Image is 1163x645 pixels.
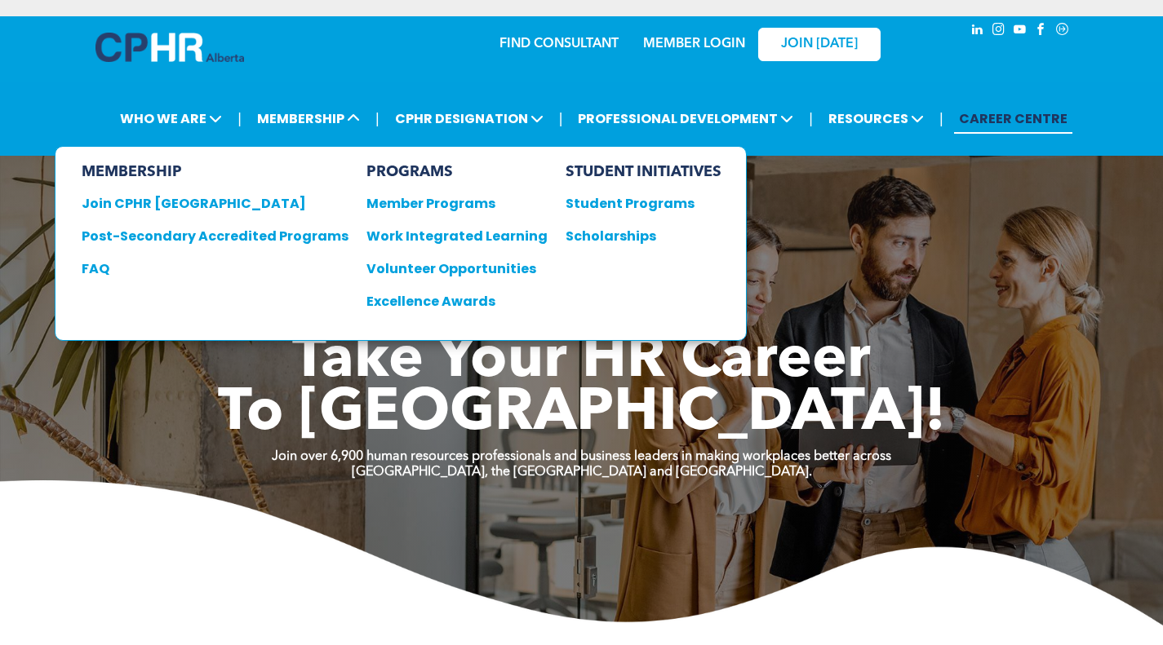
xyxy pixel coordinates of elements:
[1011,20,1029,42] a: youtube
[115,104,227,134] span: WHO WE ARE
[366,226,548,246] a: Work Integrated Learning
[82,193,322,214] div: Join CPHR [GEOGRAPHIC_DATA]
[375,102,380,135] li: |
[218,385,946,444] span: To [GEOGRAPHIC_DATA]!
[809,102,813,135] li: |
[82,163,348,181] div: MEMBERSHIP
[352,466,812,479] strong: [GEOGRAPHIC_DATA], the [GEOGRAPHIC_DATA] and [GEOGRAPHIC_DATA].
[573,104,798,134] span: PROFESSIONAL DEVELOPMENT
[566,193,706,214] div: Student Programs
[252,104,365,134] span: MEMBERSHIP
[566,226,706,246] div: Scholarships
[823,104,929,134] span: RESOURCES
[566,193,721,214] a: Student Programs
[366,193,530,214] div: Member Programs
[82,193,348,214] a: Join CPHR [GEOGRAPHIC_DATA]
[272,450,891,463] strong: Join over 6,900 human resources professionals and business leaders in making workplaces better ac...
[366,258,530,279] div: Volunteer Opportunities
[390,104,548,134] span: CPHR DESIGNATION
[82,258,348,279] a: FAQ
[1054,20,1072,42] a: Social network
[969,20,987,42] a: linkedin
[82,258,322,279] div: FAQ
[366,226,530,246] div: Work Integrated Learning
[292,332,871,391] span: Take Your HR Career
[566,163,721,181] div: STUDENT INITIATIVES
[954,104,1072,134] a: CAREER CENTRE
[237,102,242,135] li: |
[366,258,548,279] a: Volunteer Opportunities
[559,102,563,135] li: |
[1032,20,1050,42] a: facebook
[82,226,348,246] a: Post-Secondary Accredited Programs
[758,28,881,61] a: JOIN [DATE]
[366,291,530,311] div: Excellence Awards
[643,38,745,51] a: MEMBER LOGIN
[82,226,322,246] div: Post-Secondary Accredited Programs
[781,37,858,52] span: JOIN [DATE]
[499,38,619,51] a: FIND CONSULTANT
[566,226,721,246] a: Scholarships
[939,102,943,135] li: |
[366,163,548,181] div: PROGRAMS
[95,33,244,62] img: A blue and white logo for cp alberta
[990,20,1008,42] a: instagram
[366,291,548,311] a: Excellence Awards
[366,193,548,214] a: Member Programs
